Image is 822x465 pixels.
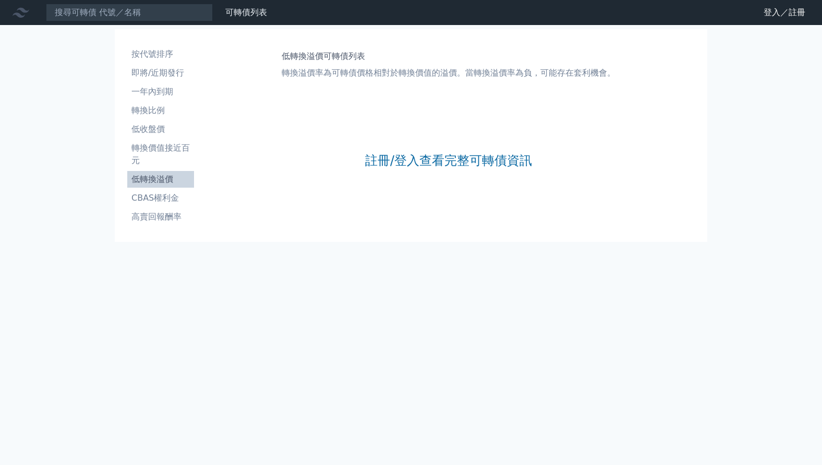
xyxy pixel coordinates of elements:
a: 一年內到期 [127,83,194,100]
a: 高賣回報酬率 [127,209,194,225]
a: 即將/近期發行 [127,65,194,81]
li: 轉換比例 [127,104,194,117]
a: 低轉換溢價 [127,171,194,188]
li: 一年內到期 [127,85,194,98]
input: 搜尋可轉債 代號／名稱 [46,4,213,21]
li: 低收盤價 [127,123,194,136]
a: 低收盤價 [127,121,194,138]
a: 轉換比例 [127,102,194,119]
a: 註冊/登入查看完整可轉債資訊 [365,152,532,169]
li: 按代號排序 [127,48,194,60]
li: CBAS權利金 [127,192,194,204]
h1: 低轉換溢價可轉債列表 [282,50,615,63]
li: 轉換價值接近百元 [127,142,194,167]
a: 轉換價值接近百元 [127,140,194,169]
a: 按代號排序 [127,46,194,63]
p: 轉換溢價率為可轉債價格相對於轉換價值的溢價。當轉換溢價率為負，可能存在套利機會。 [282,67,615,79]
a: 登入／註冊 [755,4,814,21]
a: CBAS權利金 [127,190,194,206]
a: 可轉債列表 [225,7,267,17]
li: 即將/近期發行 [127,67,194,79]
li: 高賣回報酬率 [127,211,194,223]
li: 低轉換溢價 [127,173,194,186]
